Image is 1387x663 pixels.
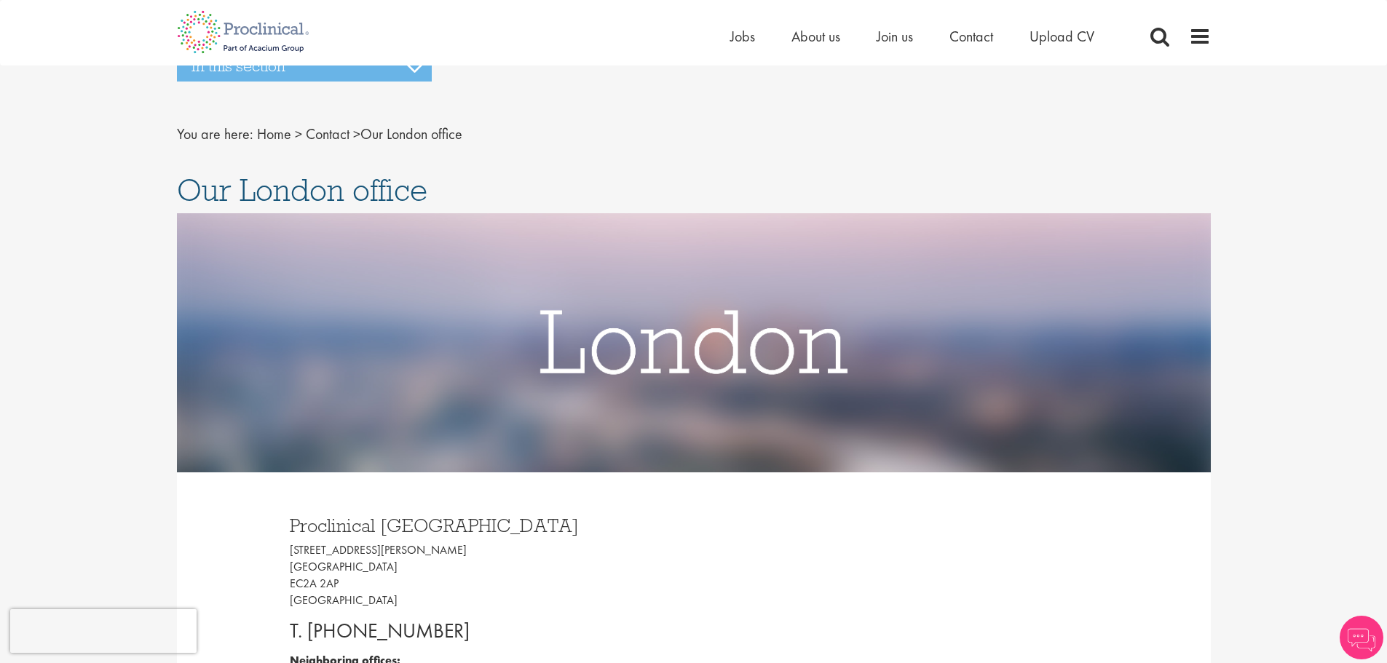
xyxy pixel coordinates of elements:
span: Our London office [177,170,427,210]
a: About us [791,27,840,46]
span: > [353,124,360,143]
a: Jobs [730,27,755,46]
a: breadcrumb link to Home [257,124,291,143]
img: Chatbot [1340,616,1383,659]
a: breadcrumb link to Contact [306,124,349,143]
span: > [295,124,302,143]
p: [STREET_ADDRESS][PERSON_NAME] [GEOGRAPHIC_DATA] EC2A 2AP [GEOGRAPHIC_DATA] [290,542,683,608]
h3: In this section [177,51,432,82]
iframe: reCAPTCHA [10,609,197,653]
a: Upload CV [1030,27,1094,46]
span: You are here: [177,124,253,143]
span: Our London office [257,124,462,143]
a: Contact [949,27,993,46]
p: T. [PHONE_NUMBER] [290,616,683,646]
a: Join us [877,27,913,46]
h3: Proclinical [GEOGRAPHIC_DATA] [290,516,683,535]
